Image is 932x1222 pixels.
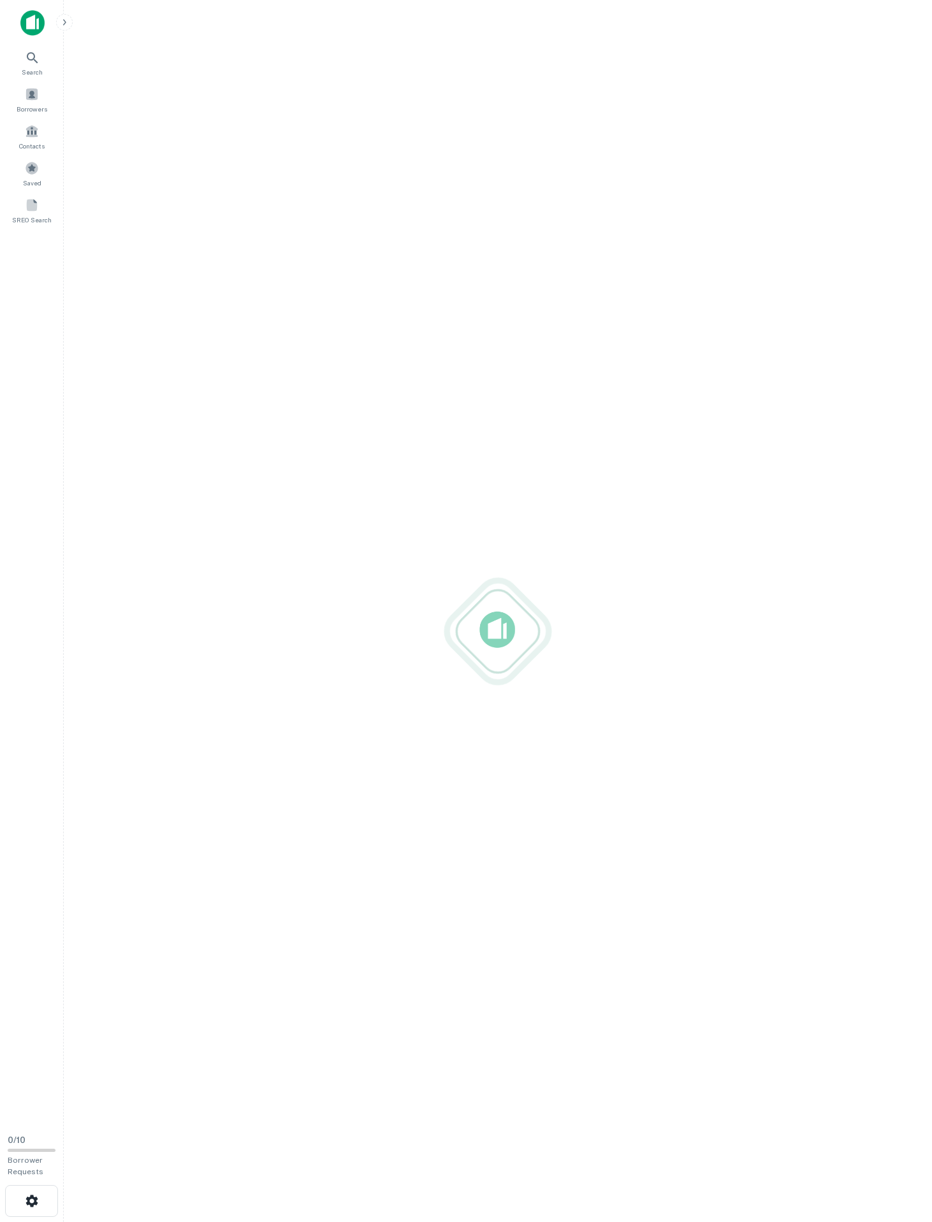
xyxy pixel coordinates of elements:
[17,104,47,114] span: Borrowers
[4,193,60,227] a: SREO Search
[4,82,60,117] a: Borrowers
[19,141,45,151] span: Contacts
[20,10,45,36] img: capitalize-icon.png
[23,178,41,188] span: Saved
[8,1135,25,1145] span: 0 / 10
[4,156,60,190] a: Saved
[8,1156,43,1176] span: Borrower Requests
[4,45,60,80] a: Search
[22,67,43,77] span: Search
[4,119,60,154] a: Contacts
[12,215,52,225] span: SREO Search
